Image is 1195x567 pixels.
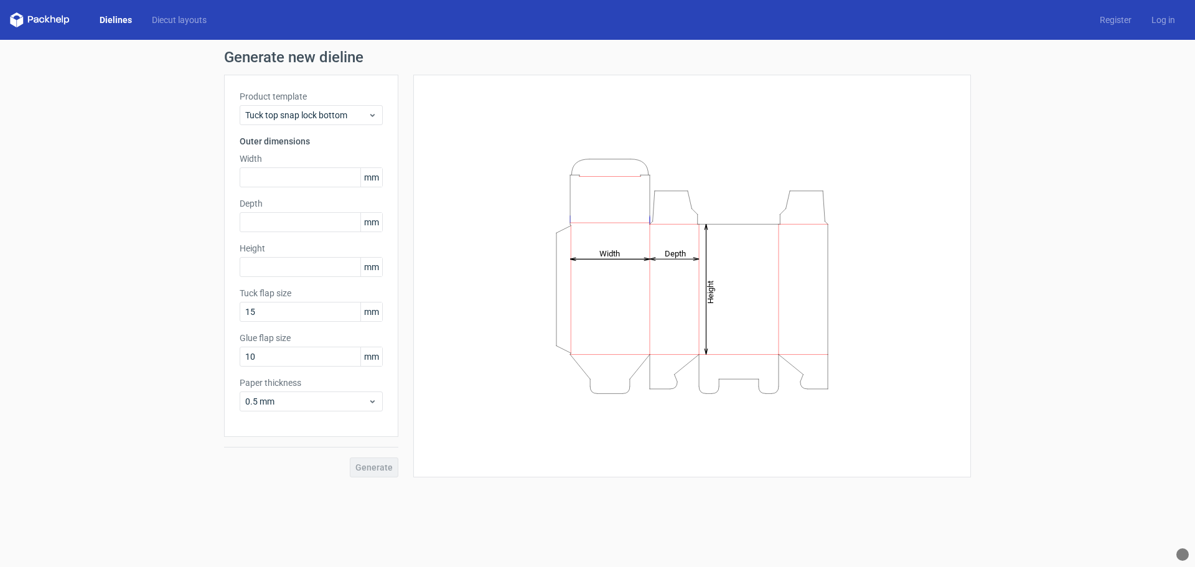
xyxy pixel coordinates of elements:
[245,109,368,121] span: Tuck top snap lock bottom
[360,168,382,187] span: mm
[240,135,383,148] h3: Outer dimensions
[599,248,620,258] tspan: Width
[360,347,382,366] span: mm
[142,14,217,26] a: Diecut layouts
[240,197,383,210] label: Depth
[1141,14,1185,26] a: Log in
[245,395,368,408] span: 0.5 mm
[1176,548,1189,561] div: What Font?
[240,377,383,389] label: Paper thickness
[240,332,383,344] label: Glue flap size
[360,258,382,276] span: mm
[224,50,971,65] h1: Generate new dieline
[360,302,382,321] span: mm
[240,287,383,299] label: Tuck flap size
[240,90,383,103] label: Product template
[665,248,686,258] tspan: Depth
[90,14,142,26] a: Dielines
[240,242,383,255] label: Height
[240,152,383,165] label: Width
[706,280,715,303] tspan: Height
[360,213,382,232] span: mm
[1090,14,1141,26] a: Register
